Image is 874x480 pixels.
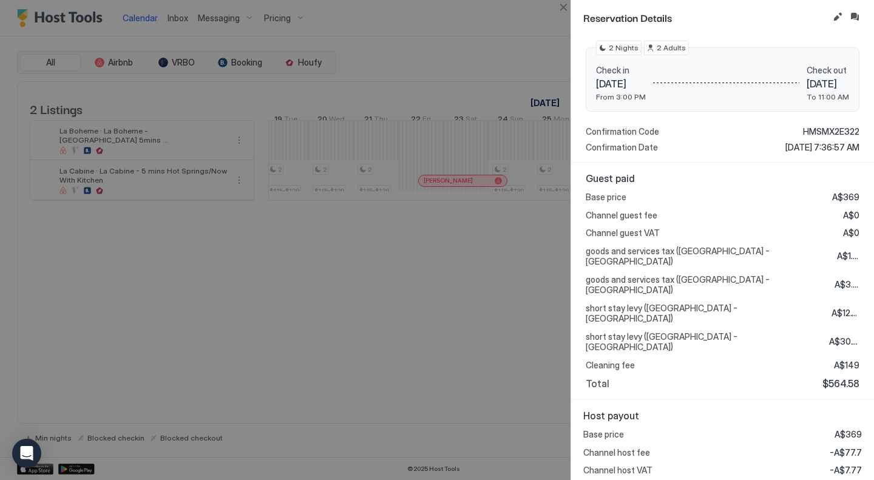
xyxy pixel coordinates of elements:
[803,126,859,137] span: HMSMX2E322
[830,465,862,476] span: -A$7.77
[12,439,41,468] div: Open Intercom Messenger
[586,192,626,203] span: Base price
[835,279,859,290] span: A$3.02
[583,447,650,458] span: Channel host fee
[807,92,849,101] span: To 11:00 AM
[586,142,658,153] span: Confirmation Date
[583,429,624,440] span: Base price
[847,10,862,24] button: Inbox
[843,228,859,238] span: A$0
[586,172,859,184] span: Guest paid
[586,360,635,371] span: Cleaning fee
[835,429,862,440] span: A$369
[822,377,859,390] span: $564.58
[586,228,660,238] span: Channel guest VAT
[830,447,862,458] span: -A$77.7
[583,410,862,422] span: Host payout
[586,126,659,137] span: Confirmation Code
[586,377,609,390] span: Total
[830,10,845,24] button: Edit reservation
[807,65,849,76] span: Check out
[586,246,827,267] span: goods and services tax ([GEOGRAPHIC_DATA] - [GEOGRAPHIC_DATA])
[807,78,849,90] span: [DATE]
[834,360,859,371] span: A$149
[583,465,652,476] span: Channel host VAT
[832,192,859,203] span: A$369
[785,142,859,153] span: [DATE] 7:36:57 AM
[832,308,859,319] span: A$12.18
[583,10,828,25] span: Reservation Details
[609,42,639,53] span: 2 Nights
[596,92,646,101] span: From 3:00 PM
[657,42,686,53] span: 2 Adults
[596,78,646,90] span: [DATE]
[586,303,822,324] span: short stay levy ([GEOGRAPHIC_DATA] - [GEOGRAPHIC_DATA])
[586,274,825,296] span: goods and services tax ([GEOGRAPHIC_DATA] - [GEOGRAPHIC_DATA])
[586,210,657,221] span: Channel guest fee
[829,336,859,347] span: A$30.16
[596,65,646,76] span: Check in
[837,251,859,262] span: A$1.22
[843,210,859,221] span: A$0
[586,331,819,353] span: short stay levy ([GEOGRAPHIC_DATA] - [GEOGRAPHIC_DATA])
